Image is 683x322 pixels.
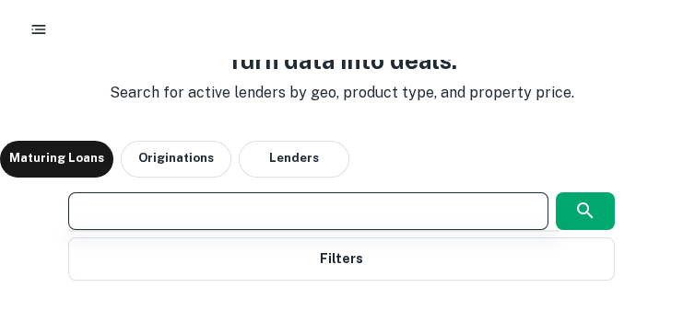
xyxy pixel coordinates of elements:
[95,82,589,104] p: Search for active lenders by geo, product type, and property price.
[121,141,231,178] button: Originations
[591,175,683,263] iframe: Chat Widget
[239,141,349,178] button: Lenders
[95,42,589,78] h3: Turn data into deals.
